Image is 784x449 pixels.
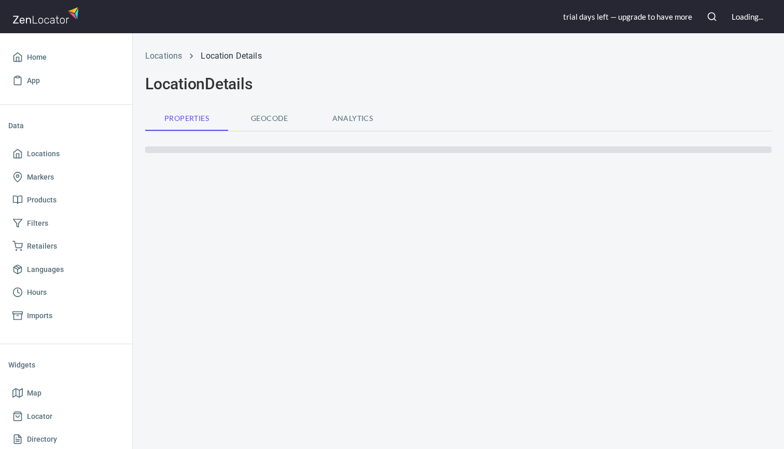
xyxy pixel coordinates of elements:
[8,235,124,258] a: Retailers
[8,304,124,328] a: Imports
[145,51,182,61] a: Locations
[8,281,124,304] a: Hours
[27,240,57,253] span: Retailers
[8,188,124,212] a: Products
[8,352,124,377] li: Widgets
[8,113,124,138] li: Data
[8,142,124,166] a: Locations
[201,51,261,61] a: Location Details
[151,112,222,125] span: Properties
[8,405,124,428] a: Locator
[8,382,124,405] a: Map
[27,147,60,160] span: Locations
[145,50,772,62] nav: breadcrumb
[563,11,692,22] div: trial day s left — upgrade to have more
[8,212,124,235] a: Filters
[145,75,772,93] h2: Location Details
[12,4,82,26] img: zenlocator
[8,46,124,69] a: Home
[27,217,48,230] span: Filters
[27,410,52,423] span: Locator
[317,112,388,125] span: Analytics
[234,112,305,125] span: Geocode
[27,263,64,276] span: Languages
[27,387,41,400] span: Map
[27,194,57,207] span: Products
[27,286,47,299] span: Hours
[27,433,57,446] span: Directory
[8,166,124,189] a: Markers
[27,309,52,322] span: Imports
[27,171,54,184] span: Markers
[8,258,124,281] a: Languages
[27,51,47,64] span: Home
[8,69,124,92] a: App
[701,5,723,28] button: Search
[27,74,40,87] span: App
[732,11,763,22] div: Loading...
